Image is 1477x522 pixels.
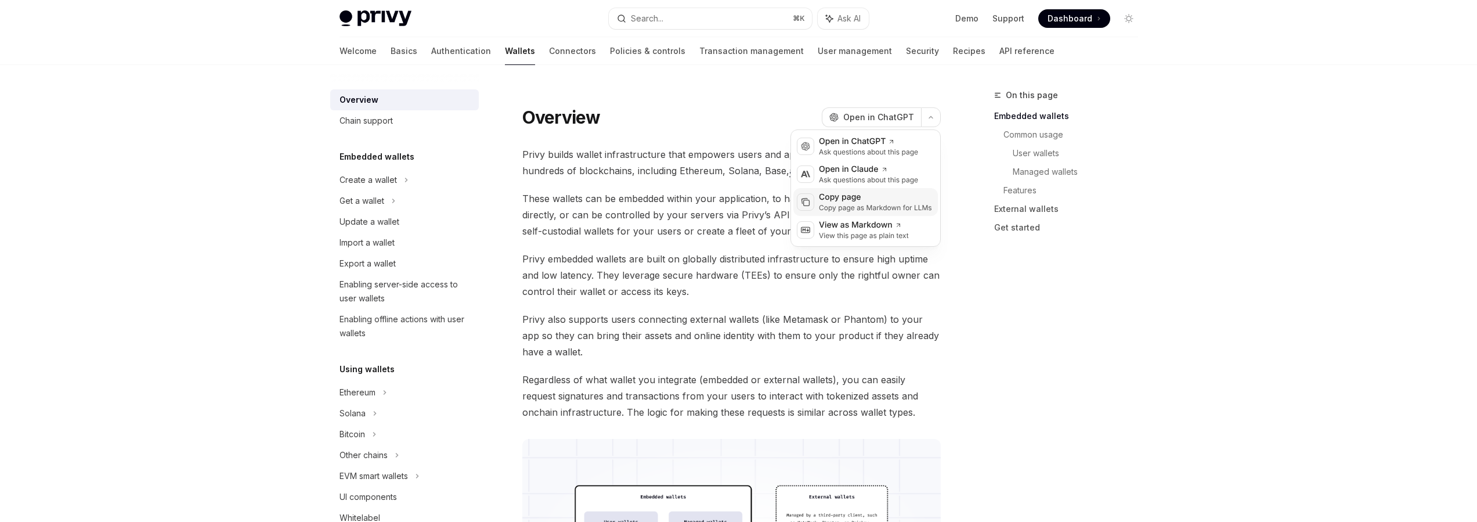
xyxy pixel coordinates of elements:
[955,13,978,24] a: Demo
[340,362,395,376] h5: Using wallets
[818,8,869,29] button: Ask AI
[522,251,941,300] span: Privy embedded wallets are built on globally distributed infrastructure to ensure high uptime and...
[330,253,479,274] a: Export a wallet
[330,487,479,507] a: UI components
[340,448,388,462] div: Other chains
[1013,144,1147,163] a: User wallets
[330,232,479,253] a: Import a wallet
[953,37,985,65] a: Recipes
[340,406,366,420] div: Solana
[522,146,941,179] span: Privy builds wallet infrastructure that empowers users and applications to transact on hundreds o...
[1003,125,1147,144] a: Common usage
[340,114,393,128] div: Chain support
[994,107,1147,125] a: Embedded wallets
[549,37,596,65] a: Connectors
[1013,163,1147,181] a: Managed wallets
[340,194,384,208] div: Get a wallet
[819,175,918,185] div: Ask questions about this page
[340,236,395,250] div: Import a wallet
[819,136,918,147] div: Open in ChatGPT
[330,309,479,344] a: Enabling offline actions with user wallets
[391,37,417,65] a: Basics
[994,218,1147,237] a: Get started
[819,164,918,175] div: Open in Claude
[505,37,535,65] a: Wallets
[699,37,804,65] a: Transaction management
[340,150,414,164] h5: Embedded wallets
[819,231,909,240] div: View this page as plain text
[1120,9,1138,28] button: Toggle dark mode
[330,110,479,131] a: Chain support
[340,278,472,305] div: Enabling server-side access to user wallets
[631,12,663,26] div: Search...
[822,107,921,127] button: Open in ChatGPT
[837,13,861,24] span: Ask AI
[340,469,408,483] div: EVM smart wallets
[522,190,941,239] span: These wallets can be embedded within your application, to have users interact with them directly,...
[819,147,918,157] div: Ask questions about this page
[994,200,1147,218] a: External wallets
[1006,88,1058,102] span: On this page
[340,386,375,399] div: Ethereum
[340,173,397,187] div: Create a wallet
[330,211,479,232] a: Update a wallet
[340,215,399,229] div: Update a wallet
[340,490,397,504] div: UI components
[330,89,479,110] a: Overview
[330,274,479,309] a: Enabling server-side access to user wallets
[819,192,932,203] div: Copy page
[1038,9,1110,28] a: Dashboard
[522,372,941,420] span: Regardless of what wallet you integrate (embedded or external wallets), you can easily request si...
[818,37,892,65] a: User management
[819,203,932,213] div: Copy page as Markdown for LLMs
[992,13,1024,24] a: Support
[340,312,472,340] div: Enabling offline actions with user wallets
[340,37,377,65] a: Welcome
[522,107,601,128] h1: Overview
[1003,181,1147,200] a: Features
[793,14,805,23] span: ⌘ K
[1048,13,1092,24] span: Dashboard
[906,37,939,65] a: Security
[610,37,685,65] a: Policies & controls
[340,10,411,27] img: light logo
[340,257,396,271] div: Export a wallet
[340,93,378,107] div: Overview
[999,37,1055,65] a: API reference
[522,311,941,360] span: Privy also supports users connecting external wallets (like Metamask or Phantom) to your app so t...
[789,165,833,177] a: and more
[609,8,812,29] button: Search...⌘K
[431,37,491,65] a: Authentication
[843,111,914,123] span: Open in ChatGPT
[340,427,365,441] div: Bitcoin
[819,219,909,231] div: View as Markdown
